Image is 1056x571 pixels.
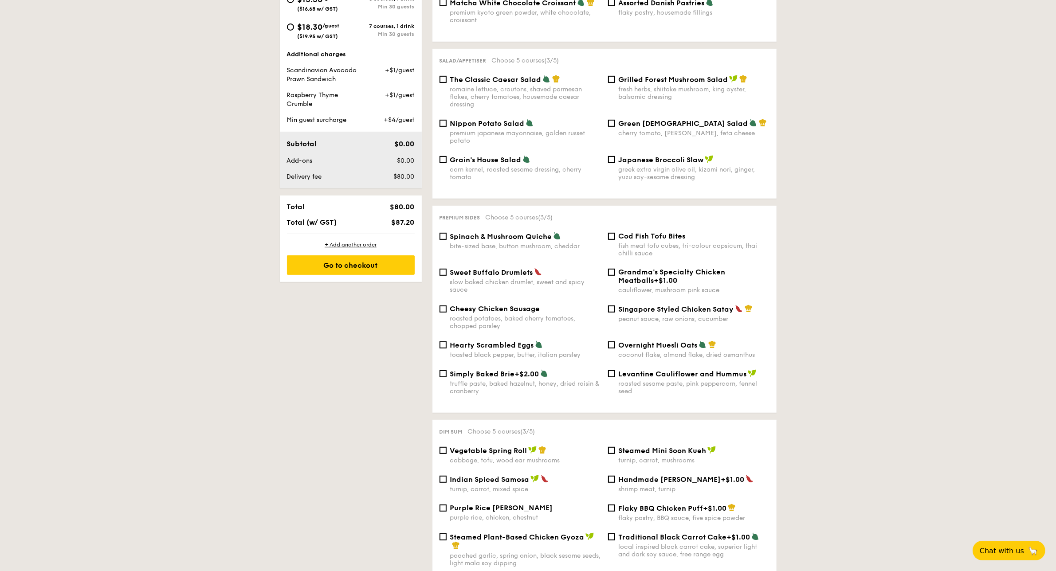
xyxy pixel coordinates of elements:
span: Flaky BBQ Chicken Puff [619,504,703,512]
input: Hearty Scrambled Eggstoasted black pepper, butter, italian parsley [440,341,447,348]
img: icon-spicy.37a8142b.svg [746,475,754,483]
span: Grandma's Specialty Chicken Meatballs [619,268,726,285]
span: Cheesy Chicken Sausage [450,305,540,313]
span: Chat with us [980,547,1024,555]
img: icon-vegetarian.fe4039eb.svg [540,369,548,377]
img: icon-vegetarian.fe4039eb.svg [535,340,543,348]
input: $18.30/guest($19.95 w/ GST)7 courses, 1 drinkMin 30 guests [287,23,294,31]
span: Dim sum [440,429,463,435]
input: Grain's House Saladcorn kernel, roasted sesame dressing, cherry tomato [440,156,447,163]
img: icon-chef-hat.a58ddaea.svg [552,75,560,83]
span: Singapore Styled Chicken Satay [619,305,734,313]
div: fish meat tofu cubes, tri-colour capsicum, thai chilli sauce [619,242,769,257]
input: Indian Spiced Samosaturnip, carrot, mixed spice [440,476,447,483]
input: Singapore Styled Chicken Sataypeanut sauce, raw onions, cucumber [608,305,615,313]
span: Subtotal [287,140,317,148]
span: Traditional Black Carrot Cake [619,533,727,541]
input: Levantine Cauliflower and Hummusroasted sesame paste, pink peppercorn, fennel seed [608,370,615,377]
input: Cod Fish Tofu Bitesfish meat tofu cubes, tri-colour capsicum, thai chilli sauce [608,233,615,240]
span: Min guest surcharge [287,116,347,124]
span: $80.00 [393,173,414,180]
img: icon-chef-hat.a58ddaea.svg [739,75,747,83]
img: icon-chef-hat.a58ddaea.svg [538,446,546,454]
span: Grilled Forest Mushroom Salad [619,75,728,84]
span: Handmade [PERSON_NAME] [619,475,721,484]
div: truffle paste, baked hazelnut, honey, dried raisin & cranberry [450,380,601,395]
img: icon-vegetarian.fe4039eb.svg [526,119,534,127]
img: icon-spicy.37a8142b.svg [735,305,743,313]
img: icon-vegan.f8ff3823.svg [530,475,539,483]
img: icon-vegan.f8ff3823.svg [748,369,757,377]
img: icon-vegan.f8ff3823.svg [707,446,716,454]
span: Simply Baked Brie [450,370,515,378]
div: bite-sized base, button mushroom, cheddar [450,242,601,250]
span: +$1.00 [727,533,750,541]
span: Scandinavian Avocado Prawn Sandwich [287,66,357,83]
span: $0.00 [397,157,414,164]
div: Go to checkout [287,255,415,275]
span: Choose 5 courses [468,428,535,435]
span: +$1.00 [703,504,727,512]
img: icon-spicy.37a8142b.svg [534,268,542,276]
span: +$4/guest [384,116,414,124]
input: Purple Rice [PERSON_NAME]purple rice, chicken, chestnut [440,505,447,512]
button: Chat with us🦙 [973,541,1045,560]
input: Overnight Muesli Oatscoconut flake, almond flake, dried osmanthus [608,341,615,348]
span: Total (w/ GST) [287,218,337,227]
div: purple rice, chicken, chestnut [450,514,601,521]
img: icon-vegetarian.fe4039eb.svg [749,119,757,127]
span: Choose 5 courses [486,214,553,221]
div: cabbage, tofu, wood ear mushrooms [450,457,601,464]
span: Overnight Muesli Oats [619,341,698,349]
span: Raspberry Thyme Crumble [287,91,338,108]
div: greek extra virgin olive oil, kizami nori, ginger, yuzu soy-sesame dressing [619,166,769,181]
input: The Classic Caesar Saladromaine lettuce, croutons, shaved parmesan flakes, cherry tomatoes, house... [440,76,447,83]
input: Nippon Potato Saladpremium japanese mayonnaise, golden russet potato [440,120,447,127]
span: Nippon Potato Salad [450,119,525,128]
input: Simply Baked Brie+$2.00truffle paste, baked hazelnut, honey, dried raisin & cranberry [440,370,447,377]
div: cherry tomato, [PERSON_NAME], feta cheese [619,129,769,137]
div: local inspired black carrot cake, superior light and dark soy sauce, free range egg [619,543,769,558]
img: icon-chef-hat.a58ddaea.svg [759,119,767,127]
input: Green [DEMOGRAPHIC_DATA] Saladcherry tomato, [PERSON_NAME], feta cheese [608,120,615,127]
input: Flaky BBQ Chicken Puff+$1.00flaky pastry, BBQ sauce, five spice powder [608,505,615,512]
div: turnip, carrot, mixed spice [450,485,601,493]
input: Grandma's Specialty Chicken Meatballs+$1.00cauliflower, mushroom pink sauce [608,269,615,276]
div: premium japanese mayonnaise, golden russet potato [450,129,601,145]
div: slow baked chicken drumlet, sweet and spicy sauce [450,278,601,293]
div: Min 30 guests [351,4,415,10]
span: $0.00 [394,140,414,148]
span: Steamed Mini Soon Kueh [619,446,707,455]
span: (3/5) [538,214,553,221]
span: Add-ons [287,157,313,164]
input: Steamed Mini Soon Kuehturnip, carrot, mushrooms [608,447,615,454]
span: +$2.00 [515,370,539,378]
div: roasted sesame paste, pink peppercorn, fennel seed [619,380,769,395]
span: Cod Fish Tofu Bites [619,232,686,240]
span: Grain's House Salad [450,156,522,164]
div: + Add another order [287,241,415,248]
span: Sweet Buffalo Drumlets [450,268,533,277]
input: Cheesy Chicken Sausageroasted potatoes, baked cherry tomatoes, chopped parsley [440,305,447,313]
span: Steamed Plant-Based Chicken Gyoza [450,533,585,541]
input: Vegetable Spring Rollcabbage, tofu, wood ear mushrooms [440,447,447,454]
div: flaky pastry, BBQ sauce, five spice powder [619,514,769,522]
span: Vegetable Spring Roll [450,446,527,455]
div: shrimp meat, turnip [619,485,769,493]
span: ($16.68 w/ GST) [298,6,338,12]
span: Salad/Appetiser [440,58,487,64]
span: $80.00 [390,203,414,211]
span: (3/5) [545,57,559,64]
img: icon-vegetarian.fe4039eb.svg [751,532,759,540]
img: icon-chef-hat.a58ddaea.svg [745,305,753,313]
div: roasted potatoes, baked cherry tomatoes, chopped parsley [450,315,601,330]
img: icon-vegetarian.fe4039eb.svg [553,232,561,240]
span: ($19.95 w/ GST) [298,33,338,39]
span: The Classic Caesar Salad [450,75,542,84]
input: Grilled Forest Mushroom Saladfresh herbs, shiitake mushroom, king oyster, balsamic dressing [608,76,615,83]
img: icon-chef-hat.a58ddaea.svg [708,340,716,348]
input: Steamed Plant-Based Chicken Gyozapoached garlic, spring onion, black sesame seeds, light mala soy... [440,533,447,540]
span: 🦙 [1028,546,1038,556]
img: icon-vegan.f8ff3823.svg [585,532,594,540]
span: Delivery fee [287,173,322,180]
